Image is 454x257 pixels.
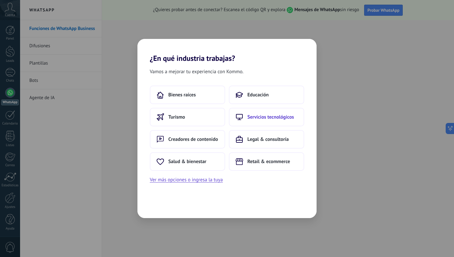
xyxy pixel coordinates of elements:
[150,152,225,171] button: Salud & bienestar
[247,92,269,98] span: Educación
[229,130,304,149] button: Legal & consultoría
[150,86,225,104] button: Bienes raíces
[247,114,294,120] span: Servicios tecnológicos
[168,136,218,142] span: Creadores de contenido
[229,108,304,126] button: Servicios tecnológicos
[247,136,289,142] span: Legal & consultoría
[247,158,290,165] span: Retail & ecommerce
[150,108,225,126] button: Turismo
[150,68,243,76] span: Vamos a mejorar tu experiencia con Kommo.
[229,86,304,104] button: Educación
[150,130,225,149] button: Creadores de contenido
[137,39,317,63] h2: ¿En qué industria trabajas?
[168,158,206,165] span: Salud & bienestar
[150,176,223,184] button: Ver más opciones o ingresa la tuya
[168,114,185,120] span: Turismo
[168,92,196,98] span: Bienes raíces
[229,152,304,171] button: Retail & ecommerce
